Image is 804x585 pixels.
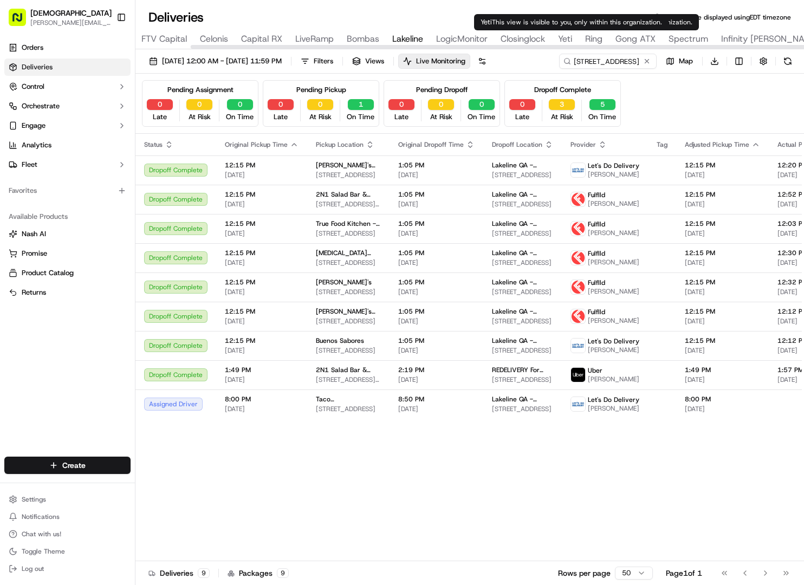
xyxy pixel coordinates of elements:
a: Analytics [4,136,131,154]
input: Type to search [559,54,657,69]
button: 5 [589,99,615,110]
span: [DATE] [225,258,299,267]
img: lets_do_delivery_logo.png [571,397,585,411]
span: [DATE] 12:00 AM - [DATE] 11:59 PM [162,56,282,66]
img: 1736555255976-a54dd68f-1ca7-489b-9aae-adbdc363a1c4 [11,103,30,123]
span: Live Monitoring [416,56,465,66]
span: [DATE] [225,375,299,384]
button: Promise [4,245,131,262]
span: [STREET_ADDRESS] [492,346,553,355]
button: Views [347,54,389,69]
span: [PERSON_NAME]'s Burger Express [316,307,381,316]
img: Nash [11,11,33,32]
span: 1:05 PM [398,336,475,345]
span: [DATE] [685,200,760,209]
button: [DATE] 12:00 AM - [DATE] 11:59 PM [144,54,287,69]
span: 12:15 PM [225,307,299,316]
span: 12:15 PM [225,278,299,287]
span: Celonis [200,32,228,45]
div: Dropoff Complete [534,85,591,95]
button: Settings [4,492,131,507]
img: profile_Fulflld_OnFleet_Thistle_SF.png [571,222,585,236]
span: LogicMonitor [436,32,488,45]
span: [DATE] [398,375,475,384]
span: Settings [22,495,46,504]
span: [STREET_ADDRESS][PERSON_NAME] [316,200,381,209]
span: Control [22,82,44,92]
div: Yeti [474,14,669,30]
span: Fulflld [588,308,605,316]
h1: Deliveries [148,9,204,26]
span: [PERSON_NAME]'s [316,278,372,287]
button: Control [4,78,131,95]
span: 1:05 PM [398,278,475,287]
span: Gong ATX [615,32,656,45]
span: Closinglock [501,32,545,45]
a: Nash AI [9,229,126,239]
span: 2N1 Salad Bar & Grill [316,190,381,199]
button: Engage [4,117,131,134]
span: At Risk [309,112,332,122]
span: Adjusted Pickup Time [685,140,749,149]
div: Pending Dropoff0Late0At Risk0On Time [384,80,500,127]
span: [STREET_ADDRESS] [492,258,553,267]
span: Capital RX [241,32,282,45]
div: Deliveries [148,568,210,578]
button: 0 [307,99,333,110]
span: [STREET_ADDRESS] [492,405,553,413]
span: Uber [588,366,602,375]
span: Pickup Location [316,140,364,149]
img: profile_Fulflld_OnFleet_Thistle_SF.png [571,309,585,323]
span: [DATE] [225,288,299,296]
span: On Time [468,112,495,122]
span: [DATE] [225,229,299,238]
span: [DATE] [398,229,475,238]
span: 2N1 Salad Bar & Grill [316,366,381,374]
button: Nash AI [4,225,131,243]
span: [PERSON_NAME] [588,346,639,354]
div: Available Products [4,208,131,225]
span: [PERSON_NAME][EMAIL_ADDRESS][DOMAIN_NAME] [30,18,112,27]
button: Product Catalog [4,264,131,282]
button: Toggle Theme [4,544,131,559]
span: Spectrum [669,32,708,45]
div: Pending Assignment [167,85,234,95]
span: At Risk [430,112,452,122]
div: Page 1 of 1 [666,568,702,578]
span: [DATE] [398,405,475,413]
div: Packages [228,568,289,578]
button: 0 [227,99,253,110]
a: Product Catalog [9,268,126,278]
button: Live Monitoring [398,54,470,69]
div: Favorites [4,182,131,199]
button: [DEMOGRAPHIC_DATA][PERSON_NAME][EMAIL_ADDRESS][DOMAIN_NAME] [4,4,112,30]
span: 1:05 PM [398,219,475,228]
span: 1:05 PM [398,190,475,199]
span: [DATE] [685,258,760,267]
span: 12:15 PM [225,190,299,199]
img: profile_Fulflld_OnFleet_Thistle_SF.png [571,280,585,294]
span: [PERSON_NAME]'s Mediterranean Cafe [316,161,381,170]
button: Create [4,457,131,474]
a: Orders [4,39,131,56]
span: [STREET_ADDRESS] [492,288,553,296]
span: Late [515,112,529,122]
button: 0 [268,99,294,110]
span: True Food Kitchen - Austin Domain [316,219,381,228]
span: Promise [22,249,47,258]
button: 1 [348,99,374,110]
span: [STREET_ADDRESS] [316,317,381,326]
button: 0 [428,99,454,110]
span: 1:49 PM [225,366,299,374]
span: [DATE] [398,317,475,326]
span: [STREET_ADDRESS] [492,229,553,238]
button: 0 [186,99,212,110]
span: [DEMOGRAPHIC_DATA] [30,8,112,18]
span: [STREET_ADDRESS] [316,405,381,413]
span: On Time [347,112,374,122]
span: Engage [22,121,46,131]
span: 12:15 PM [225,219,299,228]
span: Fleet [22,160,37,170]
span: Yeti [558,32,572,45]
span: API Documentation [102,157,174,168]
